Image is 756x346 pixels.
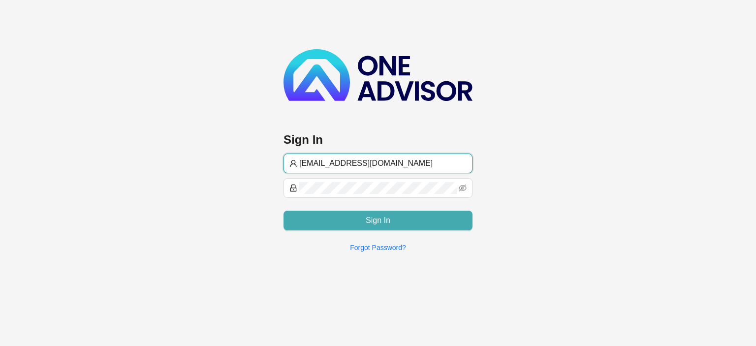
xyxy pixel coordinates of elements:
span: Sign In [366,215,390,226]
span: user [289,159,297,167]
input: Username [299,157,467,169]
span: eye-invisible [459,184,467,192]
img: b89e593ecd872904241dc73b71df2e41-logo-dark.svg [283,49,472,101]
span: lock [289,184,297,192]
a: Forgot Password? [350,244,406,252]
button: Sign In [283,211,472,230]
h3: Sign In [283,132,472,148]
